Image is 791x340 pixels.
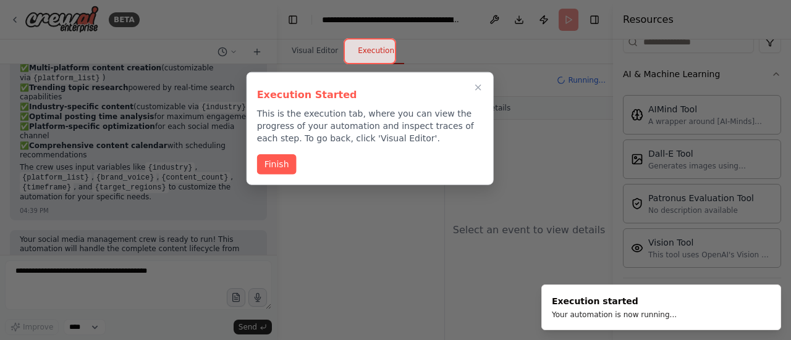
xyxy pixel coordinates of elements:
p: This is the execution tab, where you can view the progress of your automation and inspect traces ... [257,107,483,144]
div: Your automation is now running... [552,310,677,320]
button: Close walkthrough [471,80,486,95]
button: Hide left sidebar [284,11,302,28]
h3: Execution Started [257,88,483,102]
div: Execution started [552,295,677,307]
button: Finish [257,154,297,175]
